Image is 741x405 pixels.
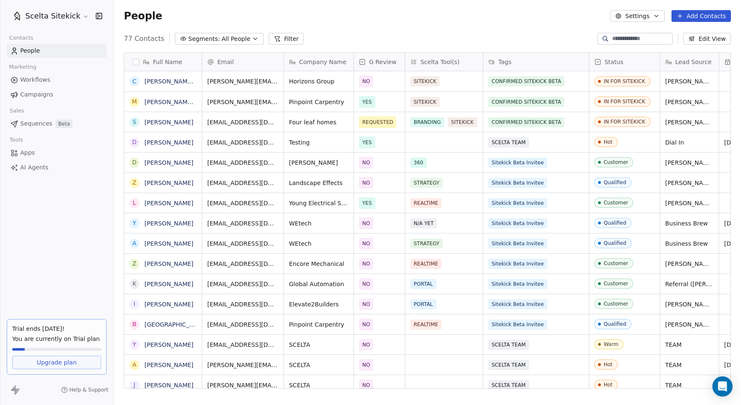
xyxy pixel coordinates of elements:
[665,77,714,86] span: [PERSON_NAME] Direct
[56,120,72,128] span: Beta
[665,118,714,126] span: [PERSON_NAME] Direct
[665,300,714,308] span: [PERSON_NAME] Direct
[12,356,101,369] a: Upgrade plan
[7,44,107,58] a: People
[20,163,48,172] span: AI Agents
[207,219,278,228] span: [EMAIL_ADDRESS][DOMAIN_NAME]
[289,158,348,167] span: [PERSON_NAME]
[488,97,564,107] span: CONFIRMED SITEKICK BETA
[665,158,714,167] span: [PERSON_NAME] Direct
[604,99,645,105] div: IN FOR SITEKICK
[144,99,297,105] a: [PERSON_NAME][EMAIL_ADDRESS][DOMAIN_NAME]
[10,9,90,23] button: Scelta Sitekick
[410,239,443,249] span: STRATEGY
[289,199,348,207] span: Young Electrical Services
[362,361,370,369] span: NO
[362,280,370,288] span: NO
[134,381,135,389] div: J
[362,199,372,207] span: YES
[604,362,613,367] div: Hot
[604,341,618,347] div: Warm
[7,73,107,87] a: Workflows
[665,138,714,147] span: Dial In
[12,11,22,21] img: SCELTA%20ICON%20for%20Welcome%20Screen%20(1).png
[12,325,101,333] div: Trial ends [DATE]!
[7,117,107,131] a: SequencesBeta
[207,179,278,187] span: [EMAIL_ADDRESS][DOMAIN_NAME]
[604,78,645,84] div: IN FOR SITEKICK
[144,341,193,348] a: [PERSON_NAME]
[362,260,370,268] span: NO
[144,301,193,308] a: [PERSON_NAME]
[362,239,370,248] span: NO
[362,118,393,126] span: REQUESTED
[410,279,436,289] span: PORTAL
[207,199,278,207] span: [EMAIL_ADDRESS][DOMAIN_NAME]
[605,58,623,66] span: Status
[604,382,613,388] div: Hot
[410,158,427,168] span: 360
[144,281,193,287] a: [PERSON_NAME]
[362,98,372,106] span: YES
[488,340,529,350] span: SCELTA TEAM
[604,321,626,327] div: Qualified
[289,341,348,349] span: SCELTA
[289,138,348,147] span: Testing
[369,58,396,66] span: G Review
[604,180,626,185] div: Qualified
[289,381,348,389] span: SCELTA
[144,220,193,227] a: [PERSON_NAME]
[144,180,193,186] a: [PERSON_NAME]
[488,279,547,289] span: Sitekick Beta Invitee
[144,200,193,207] a: [PERSON_NAME]
[362,158,370,167] span: NO
[410,319,441,330] span: REALTIME
[202,53,284,71] div: Email
[665,98,714,106] span: [PERSON_NAME] Direct
[410,198,441,208] span: REALTIME
[665,239,714,248] span: Business Brew
[133,340,136,349] div: Y
[7,161,107,174] a: AI Agents
[488,360,529,370] span: SCELTA TEAM
[12,335,101,343] span: You are currently on Trial plan
[207,341,278,349] span: [EMAIL_ADDRESS][DOMAIN_NAME]
[25,11,80,21] span: Scelta Sitekick
[20,148,35,157] span: Apps
[144,159,193,166] a: [PERSON_NAME]
[132,77,136,86] div: c
[207,138,278,147] span: [EMAIL_ADDRESS][DOMAIN_NAME]
[132,360,136,369] div: A
[144,240,193,247] a: [PERSON_NAME]
[70,386,108,393] span: Help & Support
[488,76,564,86] span: CONFIRMED SITEKICK BETA
[124,53,202,71] div: Full Name
[665,361,714,369] span: TEAM
[61,386,108,393] a: Help & Support
[410,76,440,86] span: SITEKICK
[665,381,714,389] span: TEAM
[675,58,712,66] span: Lead Source
[362,341,370,349] span: NO
[144,321,206,328] a: [GEOGRAPHIC_DATA]
[284,53,353,71] div: Company Name
[410,299,436,309] span: PORTAL
[124,34,164,44] span: 77 Contacts
[488,198,547,208] span: Sitekick Beta Invitee
[665,219,714,228] span: Business Brew
[124,10,162,22] span: People
[604,281,628,287] div: Customer
[488,259,547,269] span: Sitekick Beta Invitee
[132,279,136,288] div: K
[665,199,714,207] span: [PERSON_NAME] Direct
[289,260,348,268] span: Encore Mechanical
[207,260,278,268] span: [EMAIL_ADDRESS][DOMAIN_NAME]
[362,381,370,389] span: NO
[362,77,370,86] span: NO
[269,33,304,45] button: Filter
[362,219,370,228] span: NO
[188,35,220,43] span: Segments:
[498,58,511,66] span: Tags
[20,75,51,84] span: Workflows
[420,58,460,66] span: Scelta Tool(s)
